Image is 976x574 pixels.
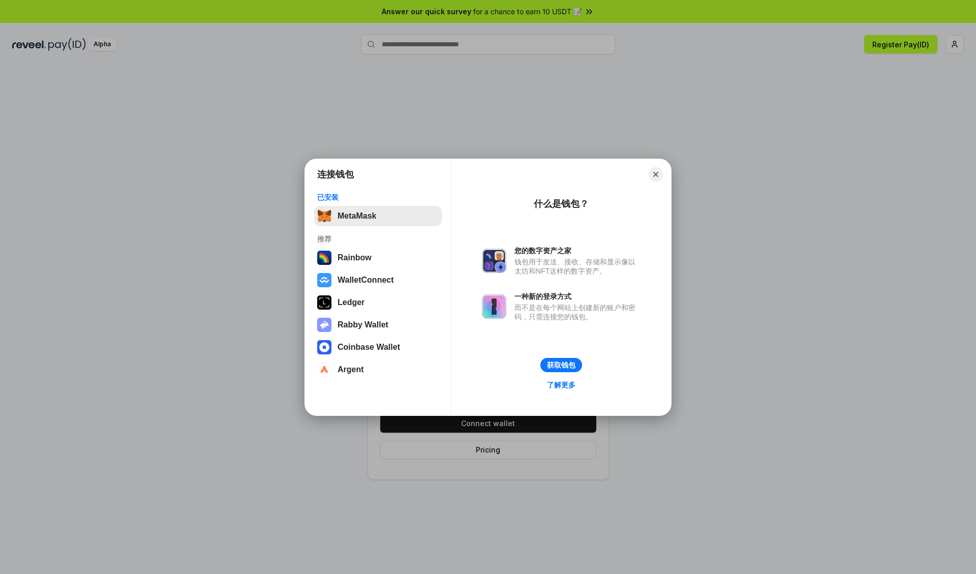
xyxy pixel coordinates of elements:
[514,257,640,276] div: 钱包用于发送、接收、存储和显示像以太坊和NFT这样的数字资产。
[338,253,372,262] div: Rainbow
[514,292,640,301] div: 一种新的登录方式
[338,343,400,352] div: Coinbase Wallet
[317,295,331,310] img: svg+xml,%3Csvg%20xmlns%3D%22http%3A%2F%2Fwww.w3.org%2F2000%2Fsvg%22%20width%3D%2228%22%20height%3...
[338,212,376,221] div: MetaMask
[317,273,331,287] img: svg+xml,%3Csvg%20width%3D%2228%22%20height%3D%2228%22%20viewBox%3D%220%200%2028%2028%22%20fill%3D...
[514,246,640,255] div: 您的数字资产之家
[317,168,354,180] h1: 连接钱包
[547,380,575,389] div: 了解更多
[317,234,439,244] div: 推荐
[314,270,442,290] button: WalletConnect
[317,193,439,202] div: 已安装
[314,206,442,226] button: MetaMask
[317,209,331,223] img: svg+xml,%3Csvg%20fill%3D%22none%22%20height%3D%2233%22%20viewBox%3D%220%200%2035%2033%22%20width%...
[338,365,364,374] div: Argent
[338,276,394,285] div: WalletConnect
[482,294,506,319] img: svg+xml,%3Csvg%20xmlns%3D%22http%3A%2F%2Fwww.w3.org%2F2000%2Fsvg%22%20fill%3D%22none%22%20viewBox...
[317,362,331,377] img: svg+xml,%3Csvg%20width%3D%2228%22%20height%3D%2228%22%20viewBox%3D%220%200%2028%2028%22%20fill%3D...
[649,167,663,182] button: Close
[514,303,640,321] div: 而不是在每个网站上创建新的账户和密码，只需连接您的钱包。
[314,292,442,313] button: Ledger
[338,320,388,329] div: Rabby Wallet
[317,318,331,332] img: svg+xml,%3Csvg%20xmlns%3D%22http%3A%2F%2Fwww.w3.org%2F2000%2Fsvg%22%20fill%3D%22none%22%20viewBox...
[540,358,582,372] button: 获取钱包
[541,378,582,391] a: 了解更多
[534,198,589,210] div: 什么是钱包？
[547,360,575,370] div: 获取钱包
[314,315,442,335] button: Rabby Wallet
[482,249,506,273] img: svg+xml,%3Csvg%20xmlns%3D%22http%3A%2F%2Fwww.w3.org%2F2000%2Fsvg%22%20fill%3D%22none%22%20viewBox...
[317,251,331,265] img: svg+xml,%3Csvg%20width%3D%22120%22%20height%3D%22120%22%20viewBox%3D%220%200%20120%20120%22%20fil...
[314,248,442,268] button: Rainbow
[317,340,331,354] img: svg+xml,%3Csvg%20width%3D%2228%22%20height%3D%2228%22%20viewBox%3D%220%200%2028%2028%22%20fill%3D...
[314,359,442,380] button: Argent
[338,298,364,307] div: Ledger
[314,337,442,357] button: Coinbase Wallet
